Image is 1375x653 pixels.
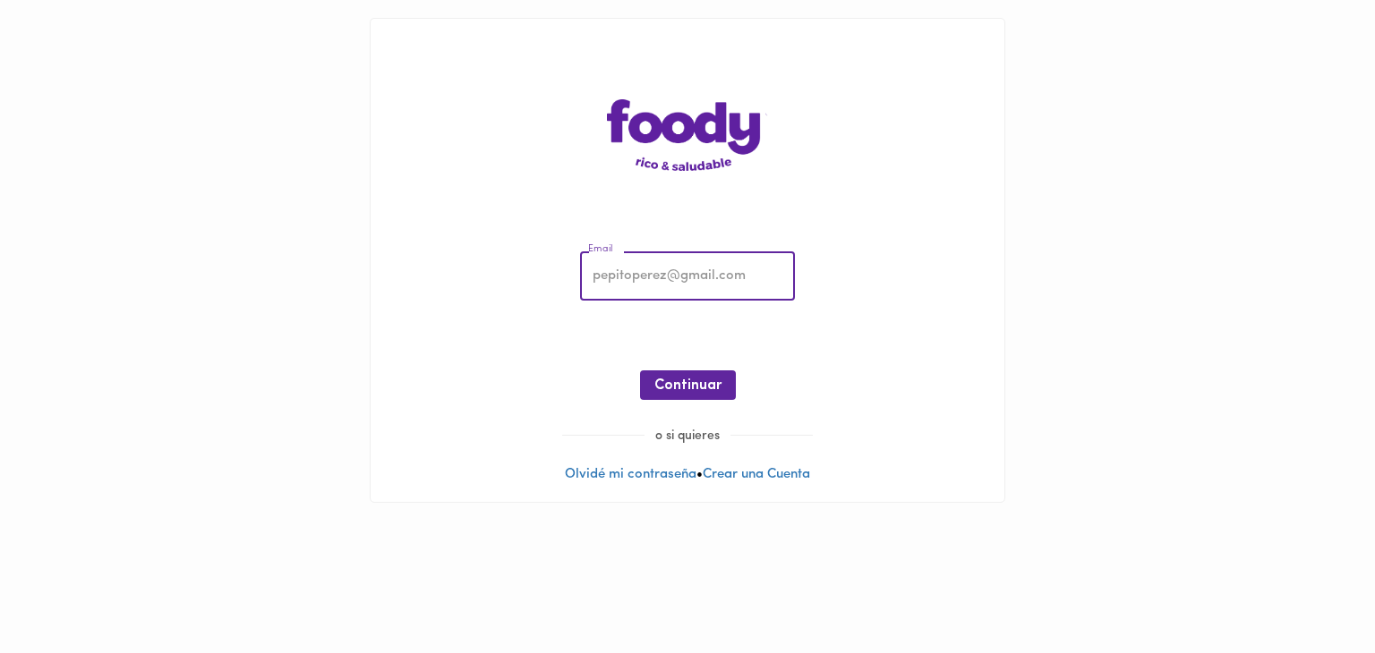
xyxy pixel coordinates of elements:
[371,19,1004,502] div: •
[607,99,768,171] img: logo-main-page.png
[565,468,696,481] a: Olvidé mi contraseña
[640,370,736,400] button: Continuar
[654,377,722,394] span: Continuar
[703,468,810,481] a: Crear una Cuenta
[1271,549,1357,635] iframe: Messagebird Livechat Widget
[580,252,795,301] input: pepitoperez@gmail.com
[645,429,730,443] span: o si quieres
